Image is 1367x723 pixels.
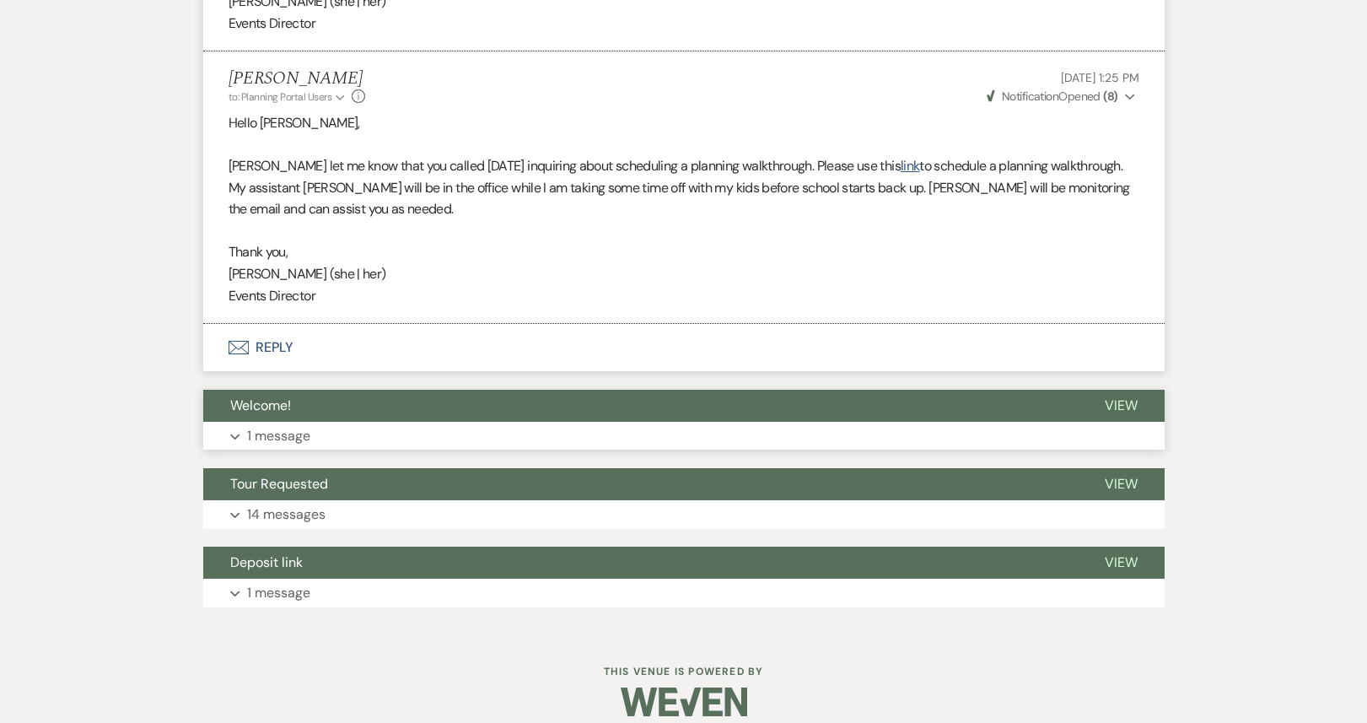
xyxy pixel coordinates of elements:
[203,500,1165,529] button: 14 messages
[203,547,1078,579] button: Deposit link
[247,582,310,604] p: 1 message
[229,89,348,105] button: to: Planning Portal Users
[229,263,1139,285] p: [PERSON_NAME] (she | her)
[229,68,366,89] h5: [PERSON_NAME]
[247,425,310,447] p: 1 message
[984,88,1139,105] button: NotificationOpened (8)
[203,422,1165,451] button: 1 message
[229,155,1139,220] p: [PERSON_NAME] let me know that you called [DATE] inquiring about scheduling a planning walkthroug...
[229,241,1139,263] p: Thank you,
[203,390,1078,422] button: Welcome!
[1103,89,1117,104] strong: ( 8 )
[229,13,1139,35] p: Events Director
[1078,547,1165,579] button: View
[1061,70,1138,85] span: [DATE] 1:25 PM
[987,89,1118,104] span: Opened
[1078,468,1165,500] button: View
[230,553,303,571] span: Deposit link
[229,285,1139,307] p: Events Director
[247,504,326,526] p: 14 messages
[203,324,1165,371] button: Reply
[203,579,1165,607] button: 1 message
[901,157,919,175] a: link
[229,112,1139,134] p: Hello [PERSON_NAME],
[1105,475,1138,493] span: View
[203,468,1078,500] button: Tour Requested
[1105,397,1138,414] span: View
[1078,390,1165,422] button: View
[230,397,291,414] span: Welcome!
[230,475,328,493] span: Tour Requested
[1002,89,1058,104] span: Notification
[229,90,332,104] span: to: Planning Portal Users
[1105,553,1138,571] span: View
